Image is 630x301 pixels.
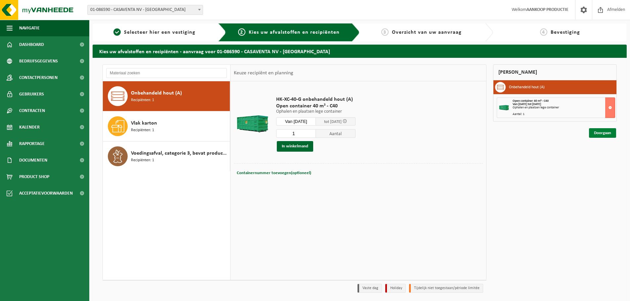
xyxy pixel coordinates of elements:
span: Contracten [19,102,45,119]
h3: Onbehandeld hout (A) [509,82,545,93]
span: 01-086590 - CASAVENTA NV - SINT-NIKLAAS [87,5,203,15]
input: Selecteer datum [276,117,316,126]
span: Product Shop [19,169,49,185]
span: 3 [381,28,389,36]
span: Bevestiging [551,30,580,35]
span: Kies uw afvalstoffen en recipiënten [249,30,340,35]
span: Open container 40 m³ - C40 [276,103,356,109]
strong: Van [DATE] tot [DATE] [513,102,541,106]
span: 4 [540,28,547,36]
a: Doorgaan [589,128,616,138]
li: Vaste dag [357,284,382,293]
button: Voedingsafval, categorie 3, bevat producten van dierlijke oorsprong, kunststof verpakking Recipië... [103,141,230,171]
span: Overzicht van uw aanvraag [392,30,462,35]
span: Dashboard [19,36,44,53]
span: Gebruikers [19,86,44,102]
span: Contactpersonen [19,69,58,86]
a: 1Selecteer hier een vestiging [96,28,213,36]
h2: Kies uw afvalstoffen en recipiënten - aanvraag voor 01-086590 - CASAVENTA NV - [GEOGRAPHIC_DATA] [93,45,627,57]
span: Bedrijfsgegevens [19,53,58,69]
span: Vlak karton [131,119,157,127]
div: [PERSON_NAME] [493,64,617,80]
span: Recipiënten: 1 [131,127,154,133]
span: Aantal [316,129,356,138]
div: Keuze recipiënt en planning [231,65,297,81]
strong: AANKOOP PRODUCTIE [526,7,568,12]
span: 1 [113,28,121,36]
span: Containernummer toevoegen(optioneel) [237,171,311,175]
div: Ophalen en plaatsen lege container [513,106,615,109]
button: Vlak karton Recipiënten: 1 [103,111,230,141]
p: Ophalen en plaatsen lege container [276,109,356,114]
span: Recipiënten: 1 [131,157,154,164]
span: Documenten [19,152,47,169]
span: Acceptatievoorwaarden [19,185,73,202]
span: Open container 40 m³ - C40 [513,99,549,103]
li: Tijdelijk niet toegestaan/période limitée [409,284,483,293]
span: Navigatie [19,20,40,36]
button: Containernummer toevoegen(optioneel) [236,169,312,178]
span: 01-086590 - CASAVENTA NV - SINT-NIKLAAS [88,5,203,15]
span: Onbehandeld hout (A) [131,89,182,97]
li: Holiday [385,284,406,293]
span: tot [DATE] [324,120,342,124]
span: Kalender [19,119,40,135]
span: Voedingsafval, categorie 3, bevat producten van dierlijke oorsprong, kunststof verpakking [131,149,228,157]
div: Aantal: 1 [513,113,615,116]
span: Recipiënten: 1 [131,97,154,103]
span: Rapportage [19,135,45,152]
span: HK-XC-40-G onbehandeld hout (A) [276,96,356,103]
button: In winkelmand [277,141,313,152]
input: Materiaal zoeken [106,68,227,78]
span: 2 [238,28,245,36]
span: Selecteer hier een vestiging [124,30,195,35]
button: Onbehandeld hout (A) Recipiënten: 1 [103,81,230,111]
